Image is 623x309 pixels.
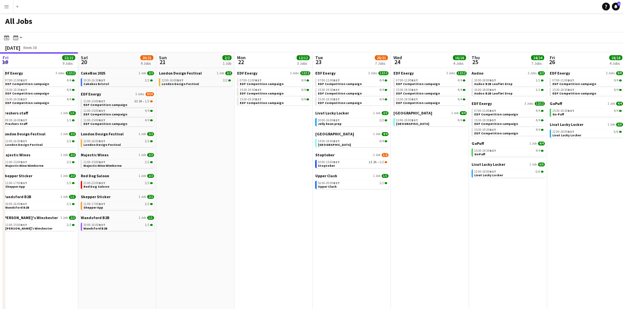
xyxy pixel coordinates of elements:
span: 4/4 [614,79,618,82]
a: 11:00-15:00BST4/4EDF Competition campaign [83,109,153,116]
a: 07:00-11:00BST4/4EDF Competition campaign [474,109,544,116]
span: 15:30-19:30 [318,98,340,101]
span: 1/1 [67,119,71,122]
span: 4/4 [379,98,384,101]
span: Livat Lucky Locker [552,133,581,137]
div: • [318,161,387,164]
span: 15:30-19:30 [474,119,496,122]
span: London Design Festival [159,71,202,76]
a: 12:00-18:00BST6/6Livat Lucky Locker [552,129,622,137]
span: 15:30-19:30 [396,88,418,92]
span: 4/4 [67,98,71,101]
span: 1/2 [145,100,149,103]
span: BST [568,109,574,113]
div: Livat Lucky Locker1 Job2/210:00-16:00BST2/2Jelly bean prep [315,111,389,131]
span: BST [333,97,340,101]
span: 15:30-19:30 [552,109,574,112]
span: Cakebox Bristol [83,82,109,86]
div: Audoo2 Jobs2/210:00-18:00BST1/1Audoo B2B Leaflet Drop10:00-18:00BST1/1Audoo B2B Leaflet Drop [472,71,545,101]
span: 3 Jobs [525,102,533,106]
a: EDF Energy3 Jobs12/12 [3,71,76,76]
a: 15:30-19:30BST4/4EDF Competition campaign [474,118,544,126]
span: BST [490,78,496,82]
span: 07:00-11:00 [396,79,418,82]
span: BST [99,118,105,122]
a: 11:00-15:00BST4/4EDF Competition campaign [83,118,153,126]
span: 09:30-16:00 [5,119,27,122]
span: Jelly bean prep [318,122,341,126]
span: Livat Lucky Locker [472,162,505,167]
span: 4/4 [458,98,462,101]
span: BST [490,88,496,92]
span: Audoo [472,71,483,76]
a: 10:00-15:00BST1I2A•1/2Stoptober [318,160,387,167]
span: CakeBox 2025 [81,71,105,76]
span: 2/2 [382,111,389,115]
span: GoPuff [550,101,562,106]
span: BST [333,139,340,143]
a: 15:30-19:30BST4/4EDF Competition campaign [396,97,465,105]
span: 3 Jobs [290,71,299,75]
div: Majestic Wines1 Job2/211:00-15:00BST2/2Majestic Wine Wimborne [81,152,154,173]
span: 4/4 [301,88,306,92]
span: London Design Festival [5,143,43,147]
span: BST [21,88,27,92]
a: 15:30-19:30BST4/4EDF Competition campaign [396,88,465,95]
span: EDF Competition campaign [396,101,440,105]
span: 6/6 [538,163,545,166]
span: EDF Competition campaign [396,82,440,86]
a: EDF Energy3 Jobs12/12 [393,71,467,76]
div: Freshers staff1 Job1/109:30-16:00BST1/1Freshers Staff [3,111,76,131]
span: 15:30-19:30 [5,88,27,92]
a: 13:00-19:00BST4/4[GEOGRAPHIC_DATA] [396,118,465,126]
span: EDF Competition campaign [5,82,49,86]
span: EDF Competition campaign [552,82,596,86]
span: BST [490,118,496,122]
div: [GEOGRAPHIC_DATA]1 Job4/414:00-19:00BST4/4[GEOGRAPHIC_DATA] [315,131,389,152]
span: 4/4 [458,79,462,82]
span: BST [21,139,27,143]
a: 15:30-19:30BST4/4EDF Competition campaign [474,128,544,135]
span: BST [411,88,418,92]
a: Livat Lucky Locker1 Job2/2 [315,111,389,115]
span: 4/4 [536,128,540,131]
span: 1/1 [536,88,540,92]
span: 3I [134,100,138,103]
span: BST [255,78,262,82]
span: 1 Job [217,71,224,75]
span: 2/2 [147,153,154,157]
span: BST [255,88,262,92]
span: EDF Competition campaign [5,91,49,95]
span: 9/10 [146,92,154,96]
a: Livat Lucky Locker1 Job6/6 [472,162,545,167]
span: 2/2 [225,71,232,75]
span: BST [177,78,183,82]
span: BST [333,88,340,92]
span: EDF Competition campaign [474,131,518,135]
span: 10:00-18:00 [474,79,496,82]
span: BST [99,109,105,113]
span: 4/4 [614,88,618,92]
span: 1 Job [373,111,380,115]
span: 1 Job [373,132,380,136]
span: EDF Competition campaign [83,112,127,116]
span: BST [568,129,574,134]
span: EDF Competition campaign [552,91,596,95]
span: EDF Competition campaign [240,101,284,105]
span: 15:30-19:30 [318,88,340,92]
span: London Design Festival [162,82,199,86]
span: 13:00-19:00 [396,119,418,122]
span: 4/4 [301,98,306,101]
a: London Design Festival1 Job2/2 [159,71,232,76]
span: 1/2 [382,153,389,157]
div: EDF Energy3 Jobs12/1207:00-11:00BST4/4EDF Competition campaign15:30-19:30BST4/4EDF Competition ca... [3,71,76,111]
span: BST [411,78,418,82]
a: Livat Lucky Locker1 Job6/6 [550,122,623,127]
a: 12:00-16:00BST2/2London Design Festival [162,78,231,86]
span: Southend Airport [396,122,429,126]
span: 11:00-15:00 [83,161,105,164]
a: Majestic Wines1 Job2/2 [81,152,154,157]
a: 07:00-11:00BST4/4EDF Competition campaign [240,78,309,86]
span: 15:30-19:30 [552,88,574,92]
span: 4/4 [379,79,384,82]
